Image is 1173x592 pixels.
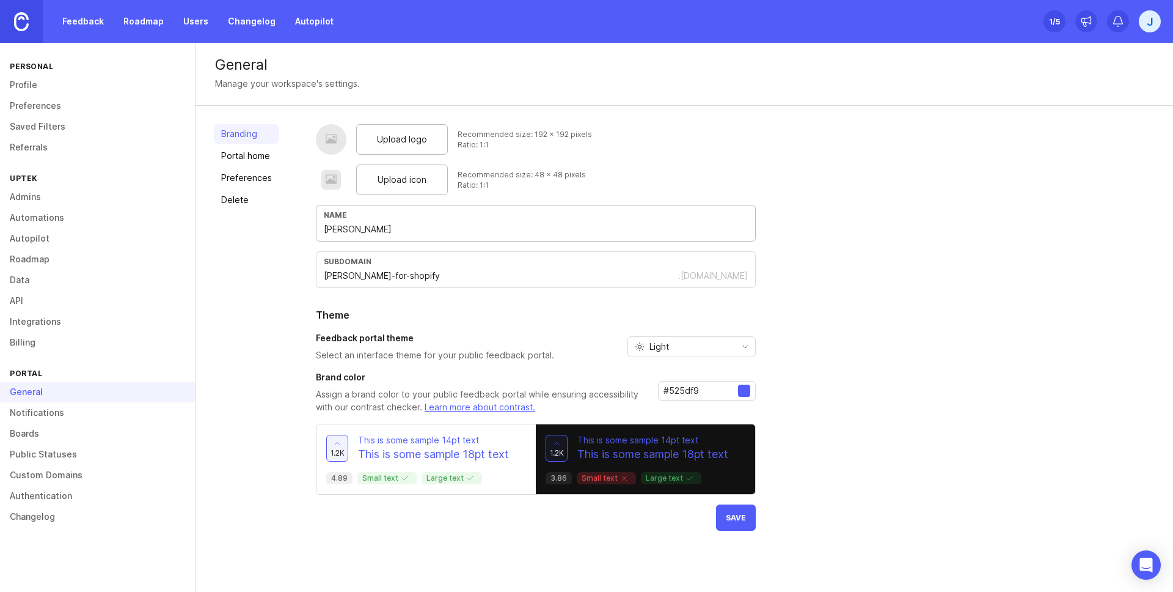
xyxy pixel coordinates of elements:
[425,402,535,412] a: Learn more about contrast.
[458,139,592,150] div: Ratio: 1:1
[736,342,755,352] svg: toggle icon
[214,124,279,144] a: Branding
[358,434,509,446] p: This is some sample 14pt text
[627,336,756,357] div: toggle menu
[316,371,648,383] h3: Brand color
[649,340,669,353] span: Light
[214,146,279,166] a: Portal home
[678,270,748,282] div: .[DOMAIN_NAME]
[1139,10,1161,32] button: J
[358,446,509,462] p: This is some sample 18pt text
[221,10,283,32] a: Changelog
[577,434,728,446] p: This is some sample 14pt text
[288,10,341,32] a: Autopilot
[331,473,348,483] p: 4.89
[377,133,427,146] span: Upload logo
[362,473,412,483] p: Small text
[1131,550,1161,580] div: Open Intercom Messenger
[316,349,554,361] p: Select an interface theme for your public feedback portal.
[458,180,586,190] div: Ratio: 1:1
[726,513,746,522] span: Save
[331,448,345,458] span: 1.2k
[426,473,477,483] p: Large text
[1049,13,1060,30] div: 1 /5
[716,505,756,531] button: Save
[214,168,279,188] a: Preferences
[646,473,696,483] p: Large text
[582,473,631,483] p: Small text
[116,10,171,32] a: Roadmap
[577,446,728,462] p: This is some sample 18pt text
[215,57,1153,72] div: General
[324,269,678,283] input: Subdomain
[546,435,568,462] button: 1.2k
[458,169,586,180] div: Recommended size: 48 x 48 pixels
[1043,10,1065,32] button: 1/5
[215,77,360,91] div: Manage your workspace's settings.
[324,257,748,266] div: subdomain
[316,308,756,322] h2: Theme
[214,190,279,210] a: Delete
[324,210,748,220] div: Name
[55,10,111,32] a: Feedback
[316,332,554,344] h3: Feedback portal theme
[326,435,348,462] button: 1.2k
[316,388,648,414] p: Assign a brand color to your public feedback portal while ensuring accessibility with our contras...
[176,10,216,32] a: Users
[14,12,29,31] img: Canny Home
[550,473,567,483] p: 3.86
[635,342,645,352] svg: prefix icon Sun
[378,173,426,187] span: Upload icon
[458,129,592,139] div: Recommended size: 192 x 192 pixels
[550,448,564,458] span: 1.2k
